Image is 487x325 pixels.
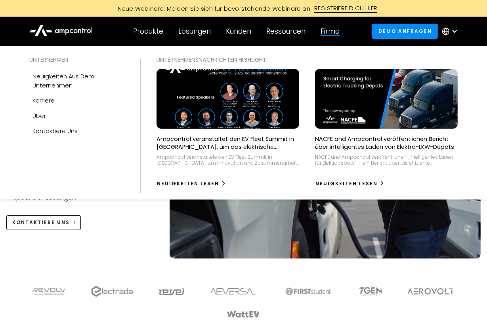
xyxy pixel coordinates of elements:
[157,177,226,190] a: Neuigkeiten lesen
[29,108,124,124] a: Über
[315,135,458,151] p: NACFE and Ampcontrol veröffentlichen Bericht über intelligentes Laden von Elektro-LKW-Depots
[226,27,251,36] div: Kunden
[110,4,314,13] div: Neue Webinare: Melden Sie sich für bevorstehende Webinare an
[321,27,340,36] div: Firma
[134,27,164,36] div: Produkte
[6,215,81,230] a: KONTAKTIERE UNS
[315,154,458,166] div: NACFE und Ampcontrol veröffentlichen „Intelligentes Laden für Elektrodepots“ — ein Bericht über d...
[178,27,211,36] div: Lösungen
[372,24,438,38] a: Demo anfragen
[266,27,306,36] div: Ressourcen
[65,4,422,13] a: Neue Webinare: Melden Sie sich für bevorstehende Webinare anREGISTRIERE DICH HIER
[12,219,70,226] div: KONTAKTIERE UNS
[29,93,124,108] a: Karriere
[32,112,46,120] div: Über
[32,72,121,90] div: Neuigkeiten aus dem Unternehmen
[29,124,124,139] a: Kontaktiere uns
[227,311,260,317] img: WattEV logo
[157,180,219,187] div: Neuigkeiten lesen
[29,69,124,93] a: Neuigkeiten aus dem Unternehmen
[407,288,455,295] img: Aerovolt Logo
[315,180,378,187] div: Neuigkeiten lesen
[32,96,55,105] div: Karriere
[314,4,377,13] div: REGISTRIERE DICH HIER
[32,127,78,135] div: Kontaktiere uns
[157,55,458,64] div: UNTERNEHMENSNACHRICHTEN Highlight
[29,55,124,64] div: UNTERNEHMEN
[315,177,385,190] a: Neuigkeiten lesen
[157,135,299,151] p: Ampcontrol veranstaltet den EV Fleet Summit in [GEOGRAPHIC_DATA], um das elektrische Flottenmanag...
[157,154,299,166] div: Ampcontrol veranstaltete den EV Fleet Summit in [GEOGRAPHIC_DATA], um Innovation und Zusammenarbe...
[91,286,133,297] img: electrada logo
